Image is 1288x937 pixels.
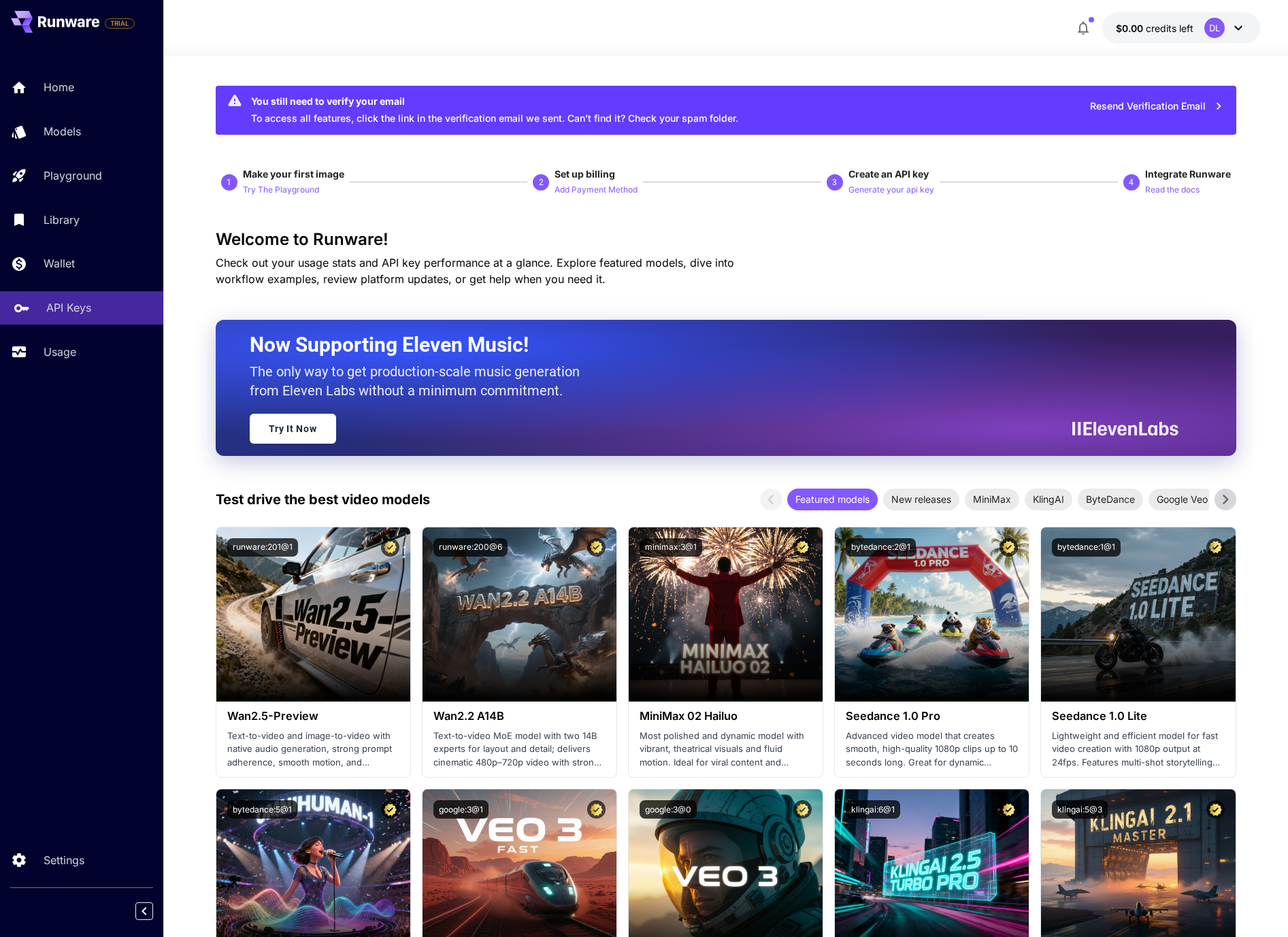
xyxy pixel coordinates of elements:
[555,184,638,197] p: Add Payment Method
[1206,800,1225,819] button: Certified Model – Vetted for best performance and includes a commercial license.
[44,212,80,228] p: Library
[1052,538,1121,557] button: bytedance:1@1
[227,710,399,723] h3: Wan2.5-Preview
[250,362,590,400] p: The only way to get production-scale music generation from Eleven Labs without a minimum commitment.
[1052,800,1108,819] button: klingai:5@3
[883,492,959,506] span: New releases
[1145,181,1200,197] button: Read the docs
[44,344,76,360] p: Usage
[423,527,616,702] img: alt
[1025,489,1072,510] div: KlingAI
[250,332,1168,358] h2: Now Supporting Eleven Music!
[1129,176,1134,188] p: 4
[555,181,638,197] button: Add Payment Method
[793,538,812,557] button: Certified Model – Vetted for best performance and includes a commercial license.
[433,729,606,770] p: Text-to-video MoE model with two 14B experts for layout and detail; delivers cinematic 480p–720p ...
[787,492,878,506] span: Featured models
[433,800,489,819] button: google:3@1
[793,800,812,819] button: Certified Model – Vetted for best performance and includes a commercial license.
[216,230,1236,249] h3: Welcome to Runware!
[587,800,606,819] button: Certified Model – Vetted for best performance and includes a commercial license.
[832,176,837,188] p: 3
[1206,538,1225,557] button: Certified Model – Vetted for best performance and includes a commercial license.
[243,184,319,197] p: Try The Playground
[1149,492,1216,506] span: Google Veo
[433,538,508,557] button: runware:200@6
[1083,93,1231,120] button: Resend Verification Email
[1052,729,1224,770] p: Lightweight and efficient model for fast video creation with 1080p output at 24fps. Features mult...
[640,710,812,723] h3: MiniMax 02 Hailuo
[640,729,812,770] p: Most polished and dynamic model with vibrant, theatrical visuals and fluid motion. Ideal for vira...
[965,492,1019,506] span: MiniMax
[105,15,135,31] span: Add your payment card to enable full platform functionality.
[787,489,878,510] div: Featured models
[146,899,163,923] div: Collapse sidebar
[1149,489,1216,510] div: Google Veo
[243,168,344,180] span: Make your first image
[135,902,153,920] button: Collapse sidebar
[1102,12,1260,44] button: $0.00DL
[433,710,606,723] h3: Wan2.2 A14B
[1204,18,1225,38] div: DL
[1145,184,1200,197] p: Read the docs
[216,256,734,286] span: Check out your usage stats and API key performance at a glance. Explore featured models, dive int...
[250,414,336,444] a: Try It Now
[227,800,297,819] button: bytedance:5@1
[846,538,916,557] button: bytedance:2@1
[1000,538,1018,557] button: Certified Model – Vetted for best performance and includes a commercial license.
[1078,489,1143,510] div: ByteDance
[44,255,75,272] p: Wallet
[44,123,81,139] p: Models
[251,90,738,131] div: To access all features, click the link in the verification email we sent. Can’t find it? Check yo...
[1000,800,1018,819] button: Certified Model – Vetted for best performance and includes a commercial license.
[965,489,1019,510] div: MiniMax
[44,79,74,95] p: Home
[44,167,102,184] p: Playground
[1052,710,1224,723] h3: Seedance 1.0 Lite
[243,181,319,197] button: Try The Playground
[251,94,738,108] div: You still need to verify your email
[44,852,84,868] p: Settings
[640,538,702,557] button: minimax:3@1
[629,527,823,702] img: alt
[381,800,399,819] button: Certified Model – Vetted for best performance and includes a commercial license.
[846,800,900,819] button: klingai:6@1
[227,538,298,557] button: runware:201@1
[381,538,399,557] button: Certified Model – Vetted for best performance and includes a commercial license.
[1145,168,1231,180] span: Integrate Runware
[227,176,231,188] p: 1
[1078,492,1143,506] span: ByteDance
[883,489,959,510] div: New releases
[846,710,1018,723] h3: Seedance 1.0 Pro
[1146,22,1193,34] span: credits left
[105,18,134,29] span: TRIAL
[848,184,934,197] p: Generate your api key
[1116,21,1193,35] div: $0.00
[227,729,399,770] p: Text-to-video and image-to-video with native audio generation, strong prompt adherence, smooth mo...
[1041,527,1235,702] img: alt
[46,299,91,316] p: API Keys
[1116,22,1146,34] span: $0.00
[846,729,1018,770] p: Advanced video model that creates smooth, high-quality 1080p clips up to 10 seconds long. Great f...
[216,527,410,702] img: alt
[539,176,544,188] p: 2
[640,800,697,819] button: google:3@0
[216,489,430,510] p: Test drive the best video models
[848,181,934,197] button: Generate your api key
[848,168,929,180] span: Create an API key
[835,527,1029,702] img: alt
[1025,492,1072,506] span: KlingAI
[555,168,615,180] span: Set up billing
[587,538,606,557] button: Certified Model – Vetted for best performance and includes a commercial license.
